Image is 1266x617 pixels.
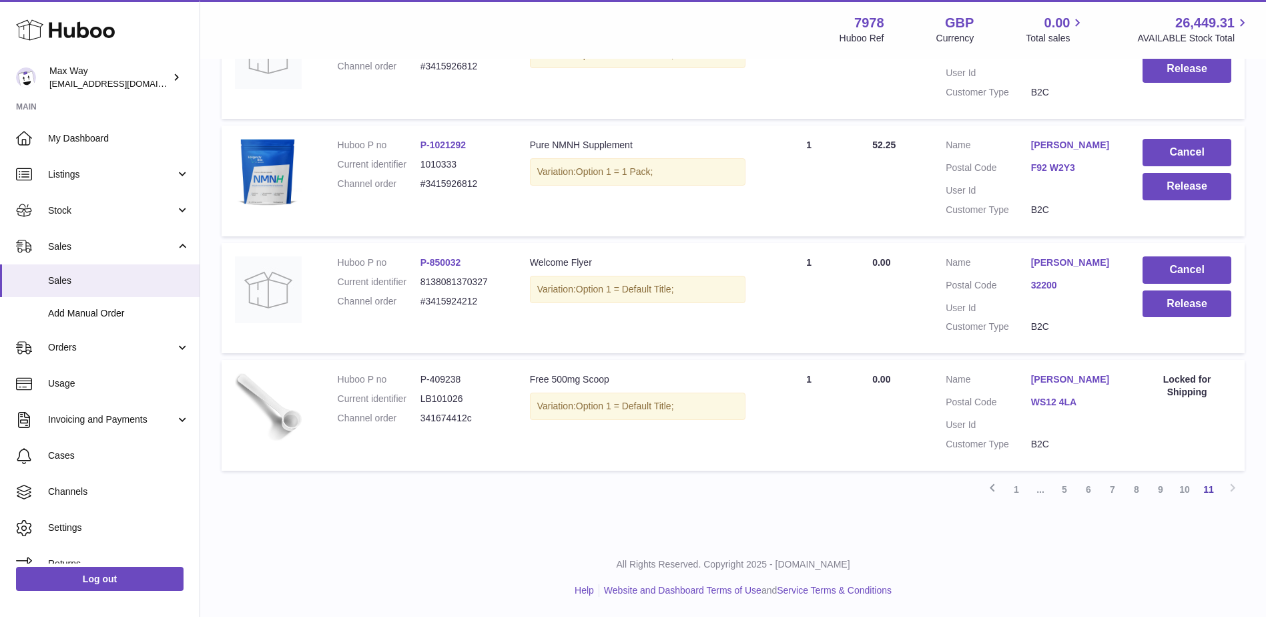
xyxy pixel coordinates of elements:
[530,276,746,303] div: Variation:
[48,413,176,426] span: Invoicing and Payments
[1076,477,1100,501] a: 6
[16,567,184,591] a: Log out
[48,132,190,145] span: My Dashboard
[1026,32,1085,45] span: Total sales
[420,412,503,425] dd: 341674412c
[1031,373,1117,386] a: [PERSON_NAME]
[211,558,1255,571] p: All Rights Reserved. Copyright 2025 - [DOMAIN_NAME]
[759,126,859,236] td: 1
[1031,139,1117,152] a: [PERSON_NAME]
[1143,373,1231,399] div: Locked for Shipping
[338,393,420,405] dt: Current identifier
[338,178,420,190] dt: Channel order
[420,373,503,386] dd: P-409238
[777,585,892,596] a: Service Terms & Conditions
[420,60,503,73] dd: #3415926812
[946,438,1031,451] dt: Customer Type
[235,256,302,323] img: no-photo.jpg
[235,139,302,206] img: NMNH_Pack_Front_Nov2024_Web.jpg
[936,32,974,45] div: Currency
[1100,477,1125,501] a: 7
[872,140,896,150] span: 52.25
[1149,477,1173,501] a: 9
[1125,477,1149,501] a: 8
[759,360,859,471] td: 1
[854,14,884,32] strong: 7978
[759,9,859,120] td: 1
[1052,477,1076,501] a: 5
[946,139,1031,155] dt: Name
[48,558,190,570] span: Returns
[1137,32,1250,45] span: AVAILABLE Stock Total
[48,274,190,287] span: Sales
[946,204,1031,216] dt: Customer Type
[946,321,1031,333] dt: Customer Type
[530,373,746,386] div: Free 500mg Scoop
[1031,279,1117,292] a: 32200
[1143,139,1231,166] button: Cancel
[872,374,890,385] span: 0.00
[420,257,461,268] a: P-850032
[872,257,890,268] span: 0.00
[576,284,674,294] span: Option 1 = Default Title;
[1143,256,1231,284] button: Cancel
[946,86,1031,99] dt: Customer Type
[946,302,1031,315] dt: User Id
[604,585,761,596] a: Website and Dashboard Terms of Use
[1137,14,1250,45] a: 26,449.31 AVAILABLE Stock Total
[576,49,674,60] span: Option 1 = Default Title;
[338,139,420,152] dt: Huboo P no
[420,276,503,288] dd: 8138081370327
[1044,14,1070,32] span: 0.00
[1031,204,1117,216] dd: B2C
[759,243,859,354] td: 1
[338,158,420,171] dt: Current identifier
[1004,477,1028,501] a: 1
[1173,477,1197,501] a: 10
[530,256,746,269] div: Welcome Flyer
[530,158,746,186] div: Variation:
[420,140,466,150] a: P-1021292
[338,60,420,73] dt: Channel order
[945,14,974,32] strong: GBP
[420,295,503,308] dd: #3415924212
[338,412,420,425] dt: Channel order
[48,168,176,181] span: Listings
[1026,14,1085,45] a: 0.00 Total sales
[49,78,196,89] span: [EMAIL_ADDRESS][DOMAIN_NAME]
[1175,14,1235,32] span: 26,449.31
[48,341,176,354] span: Orders
[420,158,503,171] dd: 1010333
[48,522,190,534] span: Settings
[48,240,176,253] span: Sales
[338,295,420,308] dt: Channel order
[946,396,1031,412] dt: Postal Code
[946,279,1031,295] dt: Postal Code
[338,276,420,288] dt: Current identifier
[338,373,420,386] dt: Huboo P no
[946,373,1031,389] dt: Name
[49,65,170,90] div: Max Way
[48,377,190,390] span: Usage
[575,585,594,596] a: Help
[16,67,36,87] img: internalAdmin-7978@internal.huboo.com
[946,67,1031,79] dt: User Id
[530,139,746,152] div: Pure NMNH Supplement
[576,401,674,411] span: Option 1 = Default Title;
[1031,396,1117,409] a: WS12 4LA
[530,393,746,420] div: Variation:
[1143,55,1231,83] button: Release
[235,373,302,440] img: 500mg-scoop-354033.jpg
[576,166,653,177] span: Option 1 = 1 Pack;
[48,204,176,217] span: Stock
[1031,321,1117,333] dd: B2C
[1197,477,1221,501] a: 11
[48,307,190,320] span: Add Manual Order
[946,184,1031,197] dt: User Id
[420,393,503,405] dd: LB101026
[1143,290,1231,318] button: Release
[338,256,420,269] dt: Huboo P no
[599,584,892,597] li: and
[420,178,503,190] dd: #3415926812
[1031,438,1117,451] dd: B2C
